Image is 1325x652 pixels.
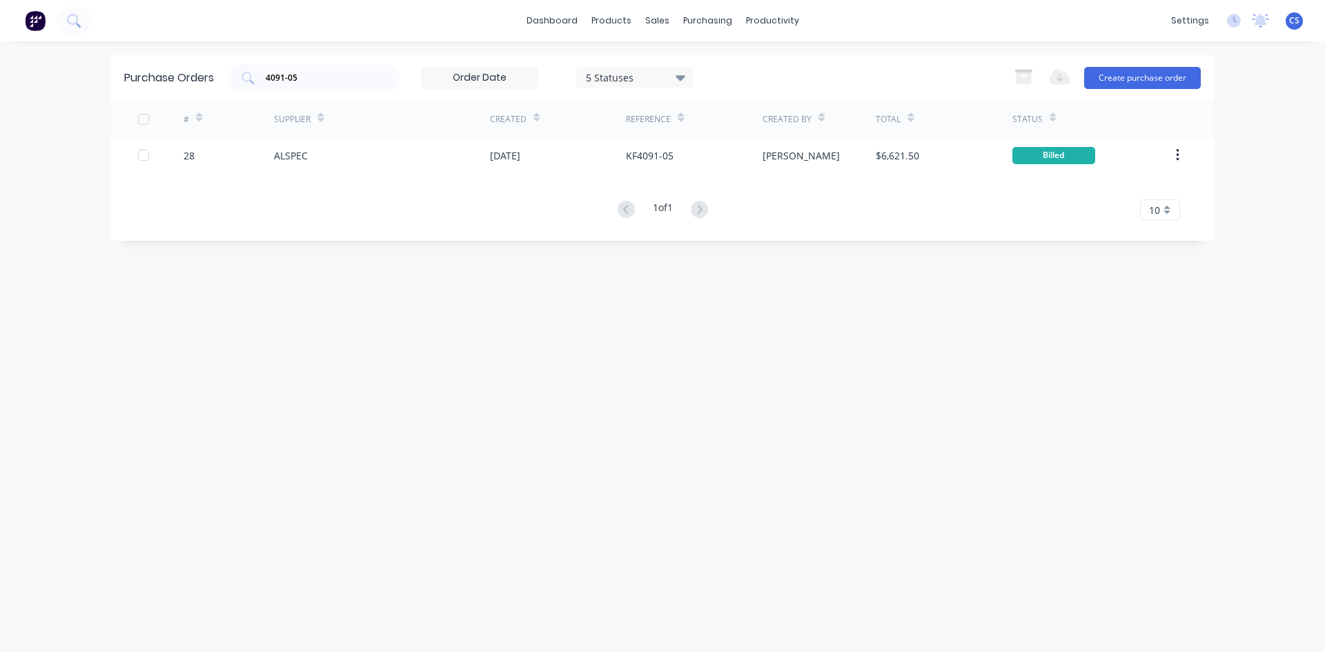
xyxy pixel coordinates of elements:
div: productivity [739,10,806,31]
div: # [184,113,189,126]
div: KF4091-05 [626,148,674,163]
input: Search purchase orders... [264,71,379,85]
div: [DATE] [490,148,520,163]
input: Order Date [422,68,538,88]
div: Reference [626,113,671,126]
div: 28 [184,148,195,163]
img: Factory [25,10,46,31]
div: purchasing [676,10,739,31]
span: CS [1289,14,1299,27]
div: Created [490,113,527,126]
div: Billed [1012,147,1095,164]
div: Purchase Orders [124,70,214,86]
div: ALSPEC [274,148,308,163]
div: 1 of 1 [653,200,673,220]
span: 10 [1149,203,1160,217]
a: dashboard [520,10,585,31]
div: $6,621.50 [876,148,919,163]
div: products [585,10,638,31]
div: 5 Statuses [586,70,685,84]
button: Create purchase order [1084,67,1201,89]
div: Supplier [274,113,311,126]
div: sales [638,10,676,31]
div: settings [1164,10,1216,31]
div: Created By [763,113,812,126]
div: [PERSON_NAME] [763,148,840,163]
div: Total [876,113,901,126]
div: Status [1012,113,1043,126]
